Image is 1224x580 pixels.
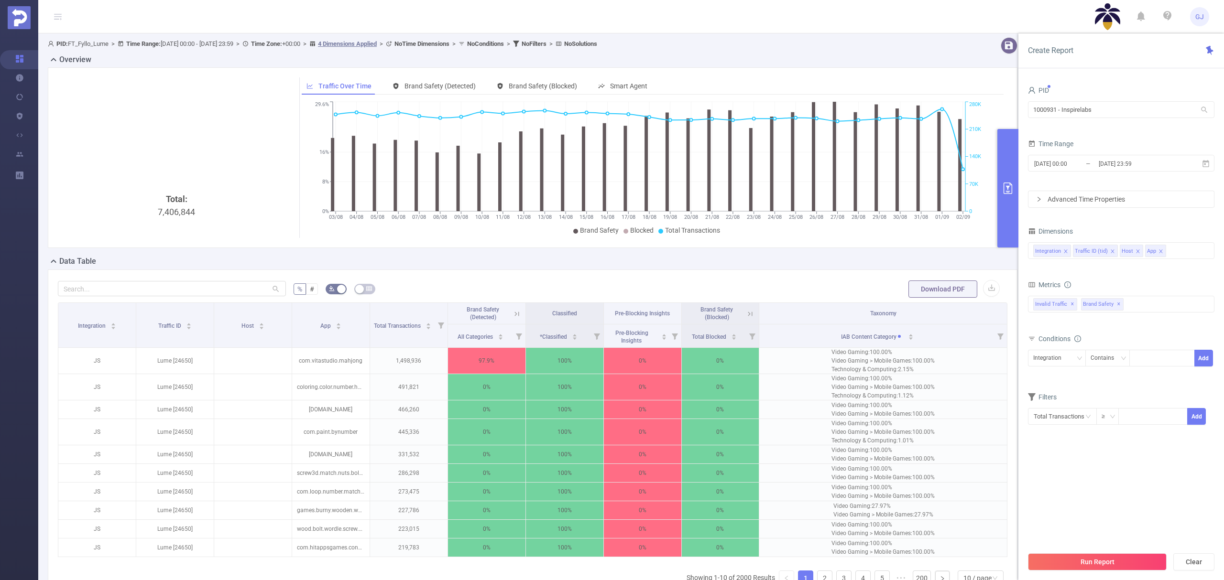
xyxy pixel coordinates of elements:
b: PID: [56,40,68,47]
div: Sort [731,333,737,338]
button: Add [1194,350,1213,366]
p: 0% [448,400,525,419]
span: # [310,285,314,293]
div: ≥ [1102,408,1112,424]
i: icon: close [1158,249,1163,255]
p: Lume [24650] [136,483,214,501]
span: > [233,40,242,47]
p: 100% [526,483,603,501]
p: [DOMAIN_NAME] [292,445,370,463]
div: Video Gaming > Mobile Games : 100.00% [831,529,935,537]
div: Video Gaming > Mobile Games : 27.97% [833,510,933,519]
b: No Filters [522,40,546,47]
i: icon: right [1036,196,1042,202]
span: > [109,40,118,47]
p: JS [58,352,136,370]
i: icon: caret-up [259,322,264,324]
i: icon: caret-down [259,325,264,328]
tspan: 70K [969,181,978,187]
div: Video Gaming : 100.00% [831,419,935,428]
p: Lume [24650] [136,501,214,519]
p: 0% [604,538,681,557]
p: com.loop.number.match.pethereum [292,483,370,501]
p: 491,821 [370,378,448,396]
b: No Time Dimensions [394,40,449,47]
li: Host [1120,245,1143,257]
p: com.hitappsgames.connectwords [292,538,370,557]
div: Sort [336,322,341,327]
b: Time Zone: [251,40,282,47]
div: Sort [661,333,667,338]
p: JS [58,501,136,519]
span: Total Transactions [665,226,720,234]
tspan: 27/08 [831,214,844,220]
p: JS [58,378,136,396]
span: Pre-Blocking Insights [615,330,648,344]
p: 0% [604,464,681,482]
tspan: 29.6% [315,102,329,108]
i: Filter menu [668,324,681,347]
tspan: 17/08 [621,214,635,220]
div: icon: rightAdvanced Time Properties [1028,191,1214,207]
p: 445,336 [370,423,448,441]
div: Sort [110,322,116,327]
li: Traffic ID (tid) [1073,245,1118,257]
span: Total Transactions [374,322,422,329]
i: icon: caret-down [336,325,341,328]
span: Brand Safety (Detected) [467,306,499,321]
span: Invalid Traffic [1033,298,1077,311]
div: Sort [498,333,503,338]
div: Video Gaming > Mobile Games : 100.00% [831,548,935,556]
tspan: 18/08 [642,214,656,220]
p: coloring.color.number.happy.paint.art.drawing.puzzle [292,378,370,396]
span: Brand Safety (Blocked) [509,82,577,90]
i: Filter menu [745,324,759,347]
div: Sort [259,322,264,327]
span: Conditions [1038,335,1081,343]
i: icon: caret-up [186,322,191,324]
span: Total Blocked [692,333,728,340]
i: icon: caret-up [908,333,913,335]
span: Time Range [1028,140,1073,148]
span: > [546,40,556,47]
i: icon: caret-down [110,325,116,328]
b: No Solutions [564,40,597,47]
button: Add [1187,408,1206,425]
div: Video Gaming > Mobile Games : 100.00% [831,409,935,418]
p: 0% [448,520,525,538]
tspan: 05/08 [370,214,384,220]
i: icon: caret-up [731,333,736,335]
p: 0% [604,483,681,501]
b: Time Range: [126,40,161,47]
div: Technology & Computing : 1.12% [831,391,935,400]
tspan: 8% [322,179,329,185]
tspan: 25/08 [788,214,802,220]
div: Video Gaming : 100.00% [831,464,935,473]
span: > [300,40,309,47]
span: All Categories [458,333,494,340]
p: JS [58,445,136,463]
tspan: 02/09 [956,214,970,220]
img: Protected Media [8,6,31,29]
i: icon: caret-up [572,333,577,335]
p: 100% [526,352,603,370]
p: 0% [448,501,525,519]
div: Video Gaming : 100.00% [831,446,935,454]
p: 227,786 [370,501,448,519]
span: Blocked [630,226,654,234]
p: 0% [448,464,525,482]
p: 0% [448,378,525,396]
tspan: 16/08 [601,214,614,220]
span: Traffic ID [158,322,183,329]
p: 1,498,936 [370,352,448,370]
span: Brand Safety [1081,298,1124,311]
tspan: 28/08 [851,214,865,220]
div: Video Gaming : 100.00% [831,348,935,356]
div: Video Gaming > Mobile Games : 100.00% [831,356,935,365]
p: screw3d.match.nuts.bolts.pin.jam.away.puzzle [292,464,370,482]
p: 273,475 [370,483,448,501]
tspan: 15/08 [579,214,593,220]
span: Smart Agent [610,82,647,90]
div: Sort [908,333,914,338]
p: JS [58,423,136,441]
